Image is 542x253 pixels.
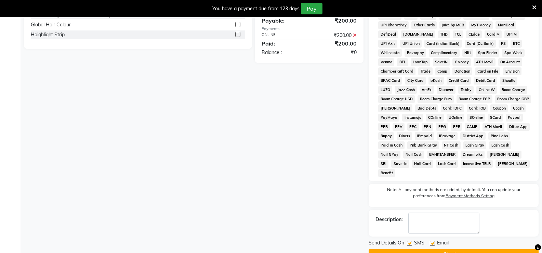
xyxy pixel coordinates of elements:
span: Email [437,239,449,248]
span: BRAC Card [378,77,402,85]
span: Jazz Cash [395,86,417,94]
span: SMS [414,239,424,248]
span: Diners [397,132,412,140]
span: MyT Money [469,21,493,29]
span: PPV [393,123,405,131]
span: Shoutlo [500,77,517,85]
span: PPE [451,123,462,131]
span: Spa Finder [476,49,499,57]
div: ONLINE [256,32,309,39]
div: Description: [375,216,403,223]
span: Nift [462,49,473,57]
span: RS [499,40,508,48]
span: CAMP [465,123,480,131]
span: COnline [426,114,444,122]
span: Lash Card [436,160,458,168]
span: Dittor App [507,123,530,131]
div: ₹200.00 [309,16,362,25]
span: Online W [476,86,497,94]
span: AmEx [420,86,434,94]
span: Donation [452,67,473,75]
span: PPN [422,123,434,131]
span: bKash [428,77,444,85]
span: Pnb Bank GPay [407,141,439,149]
span: MariDeal [495,21,516,29]
span: Wellnessta [378,49,402,57]
div: Paid: [256,39,309,48]
span: Card on File [475,67,500,75]
span: GMoney [452,58,471,66]
span: ATH Movil [474,58,495,66]
div: ₹0 [309,49,362,56]
span: Razorpay [405,49,426,57]
span: Juice by MCB [439,21,466,29]
div: Global Hair Colour [31,21,71,28]
span: BANKTANSFER [427,151,458,159]
span: Rupay [378,132,394,140]
span: Discover [437,86,456,94]
span: BFL [397,58,408,66]
span: UPI M [504,30,519,38]
span: Paid in Cash [378,141,405,149]
span: DefiDeal [378,30,398,38]
div: You have a payment due from 123 days [212,5,300,12]
span: UPI Axis [378,40,397,48]
span: iPrepaid [415,132,434,140]
span: PPG [436,123,448,131]
span: Venmo [378,58,394,66]
span: [DOMAIN_NAME] [401,30,435,38]
span: Card: IOB [467,104,488,112]
span: Room Charge GBP [495,95,531,103]
button: Pay [301,3,322,14]
span: Credit Card [447,77,471,85]
label: Note: All payment methods are added, by default. You can update your preferences from [375,187,532,202]
span: On Account [498,58,522,66]
span: iPackage [437,132,458,140]
span: [PERSON_NAME] [495,160,530,168]
span: Pine Labs [488,132,510,140]
span: THD [438,30,450,38]
span: Card: IDFC [441,104,464,112]
span: SBI [378,160,388,168]
span: District App [460,132,486,140]
span: Room Charge Euro [418,95,454,103]
span: Gcash [511,104,526,112]
span: Bad Debts [415,104,438,112]
span: [PERSON_NAME] [487,151,521,159]
span: Card (DL Bank) [465,40,496,48]
label: Payment Methods Setting [446,193,494,199]
div: ₹200.00 [309,39,362,48]
span: NT Cash [442,141,461,149]
span: Room Charge [500,86,527,94]
span: Comp [435,67,450,75]
span: TCL [453,30,464,38]
span: UOnline [447,114,465,122]
span: PPR [378,123,390,131]
div: Balance : [256,49,309,56]
span: ATH Movil [482,123,504,131]
div: ₹200.00 [309,32,362,39]
span: [PERSON_NAME] [378,104,412,112]
span: Envision [503,67,521,75]
span: Debit Card [474,77,497,85]
span: SaveIN [433,58,450,66]
span: Send Details On [369,239,404,248]
span: Complimentary [429,49,460,57]
span: Nail Cash [403,151,424,159]
span: BTC [511,40,522,48]
span: PPC [407,123,419,131]
span: CEdge [466,30,482,38]
span: Lash GPay [463,141,487,149]
span: LoanTap [411,58,430,66]
span: Lash Cash [489,141,511,149]
span: Innovative TELR [461,160,493,168]
div: Haighlight Strip [31,31,65,38]
span: SCard [488,114,503,122]
span: Chamber Gift Card [378,67,415,75]
span: Room Charge USD [378,95,415,103]
span: SOnline [467,114,485,122]
div: Payable: [256,16,309,25]
span: Other Cards [411,21,437,29]
span: UPI Union [400,40,422,48]
span: Nail Card [412,160,433,168]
